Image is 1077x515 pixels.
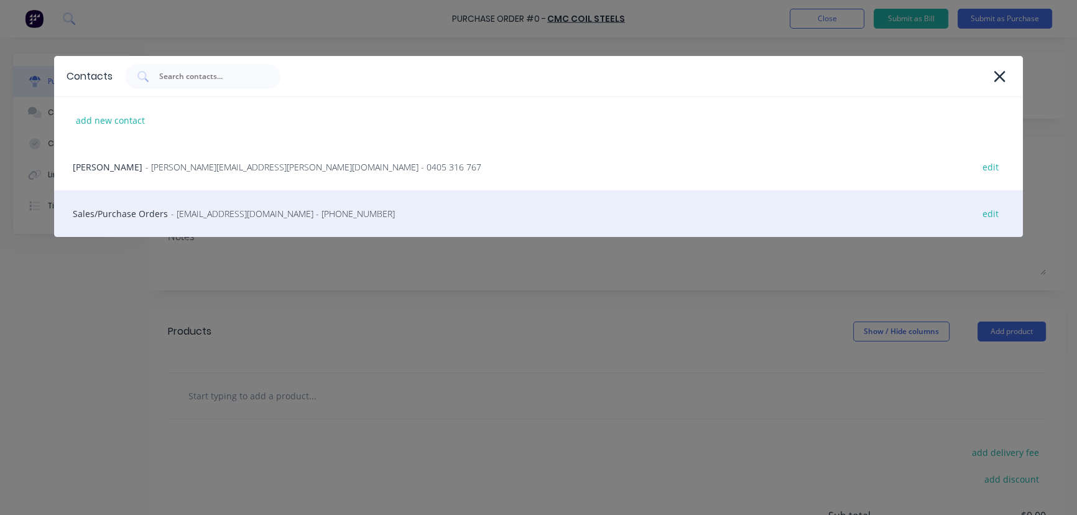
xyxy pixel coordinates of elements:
div: Sales/Purchase Orders [54,190,1024,237]
div: add new contact [70,111,151,130]
div: Contacts [67,69,113,84]
div: [PERSON_NAME] [54,144,1024,190]
span: - [PERSON_NAME][EMAIL_ADDRESS][PERSON_NAME][DOMAIN_NAME] - 0405 316 767 [146,160,481,174]
div: edit [976,157,1004,177]
div: edit [976,204,1004,223]
span: - [EMAIL_ADDRESS][DOMAIN_NAME] - [PHONE_NUMBER] [171,207,395,220]
input: Search contacts... [158,70,261,83]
